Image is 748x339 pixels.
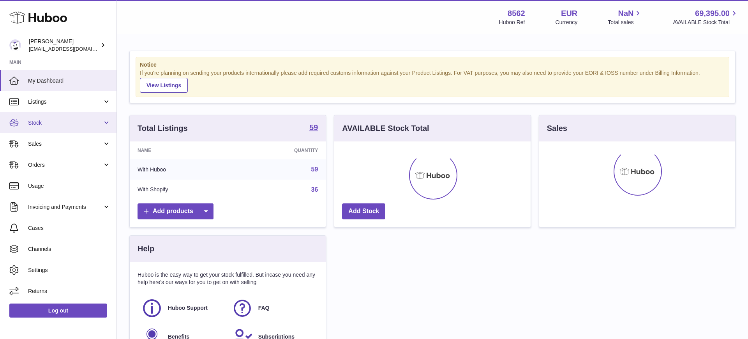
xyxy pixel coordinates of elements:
[28,161,102,169] span: Orders
[547,123,567,134] h3: Sales
[608,8,642,26] a: NaN Total sales
[138,123,188,134] h3: Total Listings
[556,19,578,26] div: Currency
[235,141,326,159] th: Quantity
[28,288,111,295] span: Returns
[311,186,318,193] a: 36
[342,203,385,219] a: Add Stock
[561,8,577,19] strong: EUR
[342,123,429,134] h3: AVAILABLE Stock Total
[499,19,525,26] div: Huboo Ref
[9,39,21,51] img: fumi@codeofbell.com
[673,8,739,26] a: 69,395.00 AVAILABLE Stock Total
[232,298,314,319] a: FAQ
[130,141,235,159] th: Name
[508,8,525,19] strong: 8562
[309,124,318,131] strong: 59
[130,159,235,180] td: With Huboo
[28,224,111,232] span: Cases
[138,244,154,254] h3: Help
[9,304,107,318] a: Log out
[140,78,188,93] a: View Listings
[28,140,102,148] span: Sales
[28,245,111,253] span: Channels
[130,180,235,200] td: With Shopify
[309,124,318,133] a: 59
[608,19,642,26] span: Total sales
[28,119,102,127] span: Stock
[258,304,270,312] span: FAQ
[28,182,111,190] span: Usage
[138,203,213,219] a: Add products
[29,46,115,52] span: [EMAIL_ADDRESS][DOMAIN_NAME]
[673,19,739,26] span: AVAILABLE Stock Total
[141,298,224,319] a: Huboo Support
[28,98,102,106] span: Listings
[695,8,730,19] span: 69,395.00
[311,166,318,173] a: 59
[140,69,725,93] div: If you're planning on sending your products internationally please add required customs informati...
[28,203,102,211] span: Invoicing and Payments
[140,61,725,69] strong: Notice
[29,38,99,53] div: [PERSON_NAME]
[28,77,111,85] span: My Dashboard
[28,267,111,274] span: Settings
[168,304,208,312] span: Huboo Support
[618,8,633,19] span: NaN
[138,271,318,286] p: Huboo is the easy way to get your stock fulfilled. But incase you need any help here's our ways f...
